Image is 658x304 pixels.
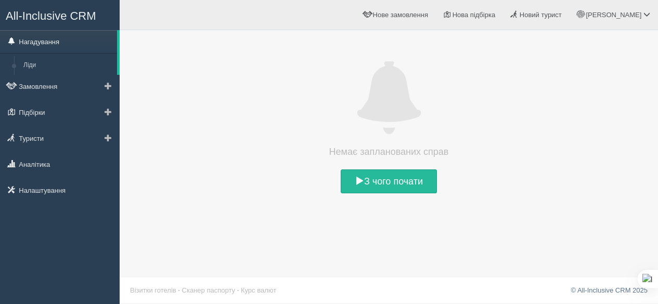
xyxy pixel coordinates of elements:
span: Нове замовлення [373,11,428,19]
a: Курс валют [241,286,276,294]
span: [PERSON_NAME] [586,11,641,19]
a: Візитки готелів [130,286,176,294]
a: Сканер паспорту [182,286,235,294]
span: Новий турист [520,11,562,19]
span: · [178,286,180,294]
span: All-Inclusive CRM [6,9,96,22]
a: All-Inclusive CRM [1,1,119,29]
a: © All-Inclusive CRM 2025 [571,286,648,294]
span: · [237,286,239,294]
span: Нова підбірка [453,11,496,19]
h4: Немає запланованих справ [311,144,467,159]
a: Ліди [19,56,117,75]
a: З чого почати [341,169,437,193]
